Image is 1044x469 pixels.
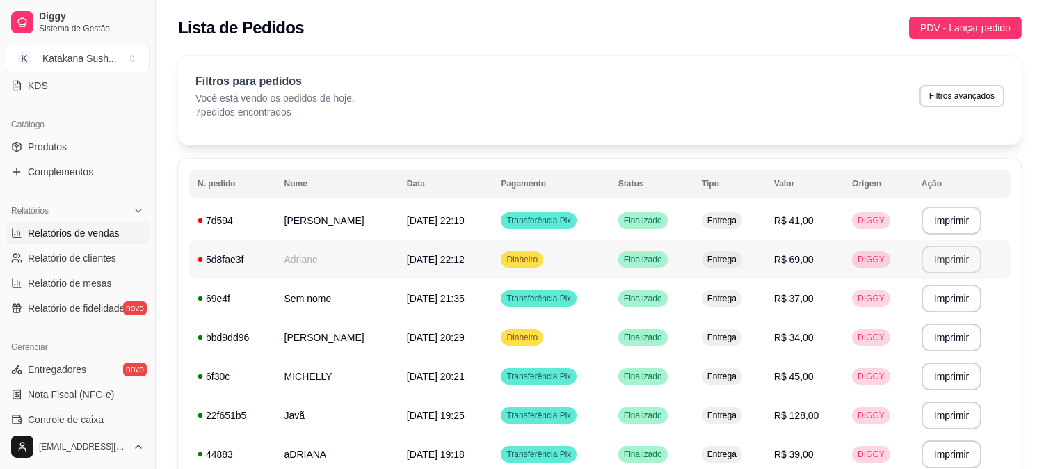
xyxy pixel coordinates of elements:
span: [DATE] 19:18 [407,449,465,460]
span: Controle de caixa [28,413,104,427]
td: [PERSON_NAME] [276,318,399,357]
span: [DATE] 20:21 [407,371,465,382]
a: Produtos [6,136,150,158]
button: Filtros avançados [919,85,1004,107]
span: DIGGY [855,449,888,460]
button: Select a team [6,45,150,72]
span: R$ 34,00 [774,332,814,343]
span: K [17,51,31,65]
span: Relatórios de vendas [28,226,120,240]
span: Entregadores [28,363,86,376]
span: Finalizado [621,254,665,265]
div: 22f651b5 [198,408,268,422]
button: Imprimir [922,285,982,312]
span: R$ 69,00 [774,254,814,265]
span: Transferência Pix [504,410,574,421]
span: Finalizado [621,449,665,460]
div: 44883 [198,447,268,461]
span: [EMAIL_ADDRESS][DOMAIN_NAME] [39,441,127,452]
span: Dinheiro [504,254,540,265]
span: DIGGY [855,215,888,226]
th: Origem [844,170,913,198]
span: Transferência Pix [504,449,574,460]
span: DIGGY [855,410,888,421]
span: Produtos [28,140,67,154]
p: 7 pedidos encontrados [195,105,355,119]
span: R$ 37,00 [774,293,814,304]
span: DIGGY [855,371,888,382]
span: Entrega [705,332,739,343]
span: Entrega [705,371,739,382]
th: Pagamento [492,170,609,198]
span: R$ 39,00 [774,449,814,460]
span: Finalizado [621,410,665,421]
a: Nota Fiscal (NFC-e) [6,383,150,406]
div: 69e4f [198,292,268,305]
th: Data [399,170,493,198]
th: Valor [766,170,844,198]
span: R$ 41,00 [774,215,814,226]
button: Imprimir [922,207,982,234]
span: Relatório de fidelidade [28,301,125,315]
a: Relatório de clientes [6,247,150,269]
div: 6f30c [198,369,268,383]
button: Imprimir [922,324,982,351]
a: Relatórios de vendas [6,222,150,244]
span: Finalizado [621,371,665,382]
a: Complementos [6,161,150,183]
span: Nota Fiscal (NFC-e) [28,388,114,402]
button: Imprimir [922,363,982,390]
span: Transferência Pix [504,215,574,226]
th: N. pedido [189,170,276,198]
span: Sistema de Gestão [39,23,144,34]
span: Relatórios [11,205,49,216]
th: Nome [276,170,399,198]
td: Adriane [276,240,399,279]
span: [DATE] 21:35 [407,293,465,304]
a: Relatório de mesas [6,272,150,294]
button: Imprimir [922,402,982,429]
td: Javã [276,396,399,435]
span: [DATE] 20:29 [407,332,465,343]
span: Finalizado [621,215,665,226]
a: Entregadoresnovo [6,358,150,381]
td: Sem nome [276,279,399,318]
p: Filtros para pedidos [195,73,355,90]
th: Ação [913,170,1011,198]
button: PDV - Lançar pedido [909,17,1022,39]
span: Entrega [705,254,739,265]
span: Entrega [705,215,739,226]
div: Catálogo [6,113,150,136]
span: Entrega [705,449,739,460]
span: KDS [28,79,48,93]
span: R$ 45,00 [774,371,814,382]
span: Complementos [28,165,93,179]
span: Dinheiro [504,332,540,343]
td: MICHELLY [276,357,399,396]
span: PDV - Lançar pedido [920,20,1011,35]
span: [DATE] 22:19 [407,215,465,226]
span: Finalizado [621,293,665,304]
div: 7d594 [198,214,268,228]
button: Imprimir [922,440,982,468]
span: DIGGY [855,293,888,304]
span: Transferência Pix [504,293,574,304]
span: Finalizado [621,332,665,343]
div: Gerenciar [6,336,150,358]
span: Relatório de mesas [28,276,112,290]
span: Transferência Pix [504,371,574,382]
span: DIGGY [855,254,888,265]
a: KDS [6,74,150,97]
th: Tipo [693,170,766,198]
span: Relatório de clientes [28,251,116,265]
span: Entrega [705,410,739,421]
span: DIGGY [855,332,888,343]
a: DiggySistema de Gestão [6,6,150,39]
span: Entrega [705,293,739,304]
span: R$ 128,00 [774,410,819,421]
span: Diggy [39,10,144,23]
span: [DATE] 19:25 [407,410,465,421]
span: [DATE] 22:12 [407,254,465,265]
a: Relatório de fidelidadenovo [6,297,150,319]
th: Status [610,170,693,198]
